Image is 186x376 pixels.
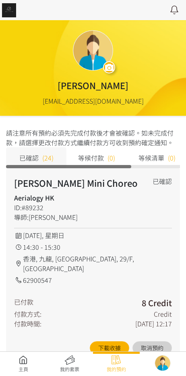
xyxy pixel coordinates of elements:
span: 香港, 九龍, [GEOGRAPHIC_DATA], 29/F, [GEOGRAPHIC_DATA] [23,254,172,273]
div: ID:#89232 [14,203,141,212]
div: 已付款 [14,297,33,309]
button: 取消預約 [132,341,172,355]
h3: 8 Credit [142,297,172,309]
div: 14:30 - 15:30 [14,242,172,252]
div: 付款時間: [14,319,41,328]
span: 已確認 [19,153,39,163]
span: (0) [107,153,115,163]
div: [EMAIL_ADDRESS][DOMAIN_NAME] [43,96,144,106]
div: [DATE], 星期日 [14,230,172,240]
div: [DATE] 12:17 [135,319,172,328]
div: Credit [154,309,172,319]
div: 導師:[PERSON_NAME] [14,212,141,222]
div: 付款方式: [14,309,41,319]
a: 下載收據 [90,341,129,355]
span: (0) [168,153,176,163]
span: 等候付款 [78,153,104,163]
h2: [PERSON_NAME] Mini Choreo [14,176,141,190]
span: 等候清單 [138,153,164,163]
div: 已確認 [153,176,172,186]
span: (24) [42,153,54,163]
h4: Aerialogy HK [14,193,141,203]
div: [PERSON_NAME] [58,79,128,92]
